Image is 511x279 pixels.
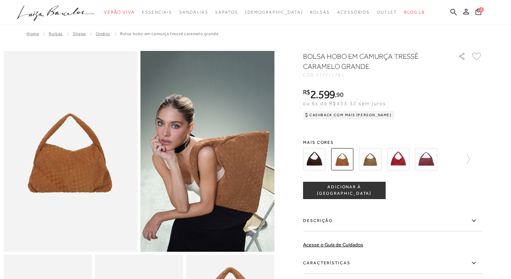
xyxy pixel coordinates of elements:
span: 2.599 [310,88,335,101]
span: Bolsas [310,10,330,15]
span: ADICIONAR À [GEOGRAPHIC_DATA] [303,184,385,197]
img: BOLSA HOBO EM CAMURÇA TRESSÊ CAFÉ GRANDE [303,148,325,170]
div: Cashback com Mais [PERSON_NAME] [303,111,394,119]
a: Acesse o Guia de Cuidados [303,242,363,247]
img: BOLSA HOBO EM CAMURÇA TRESSÊ VERDE ASPARGO GRANDE [359,148,381,170]
span: Sandálias [179,10,208,15]
span: 90 [336,91,343,98]
h1: BOLSA HOBO EM CAMURÇA TRESSÊ CARAMELO GRANDE [303,51,437,71]
a: BLOG LB [404,6,425,19]
span: Sapatos [215,10,238,15]
a: Ombro [96,31,110,36]
a: Home [27,31,39,36]
i: , [335,91,343,98]
a: categoryNavScreenReaderText [215,6,238,19]
a: categoryNavScreenReaderText [104,6,135,19]
label: Características [303,253,482,274]
span: Outlet [377,10,397,15]
button: 0 [473,8,483,18]
i: R$ [303,89,310,95]
span: BLOG LB [404,10,425,15]
img: BOLSA HOBO EM CAMURÇA TRESSÊ CARAMELO GRANDE [331,148,353,170]
a: categoryNavScreenReaderText [179,6,208,19]
a: categoryNavScreenReaderText [377,6,397,19]
img: BOLSA HOBO EM CAMURÇA TRESSÊ VERMELHO PIMENTA GRANDE [387,148,409,170]
a: Bolsas [49,31,63,36]
span: Acessórios [337,10,370,15]
a: noSubCategoriesText [245,6,303,19]
span: 0 [479,7,484,12]
span: ou 6x de R$433,32 sem juros [303,100,386,106]
div: CÓD: [303,73,446,77]
a: categoryNavScreenReaderText [310,6,330,19]
span: BOLSA HOBO EM CAMURÇA TRESSÊ CARAMELO GRANDE [120,31,218,36]
img: image [4,51,138,252]
span: Verão Viva [104,10,135,15]
img: image [141,51,275,252]
img: BOLSA HOBO EM COURO MARSALA GRANDE [415,148,437,170]
span: 777711785 [316,72,345,77]
a: categoryNavScreenReaderText [142,6,172,19]
label: Descrição [303,211,482,231]
span: Essenciais [142,10,172,15]
span: [DEMOGRAPHIC_DATA] [245,10,303,15]
span: Mais cores [303,140,482,145]
a: categoryNavScreenReaderText [337,6,370,19]
button: ADICIONAR À [GEOGRAPHIC_DATA] [303,182,385,199]
a: Shape [73,31,86,36]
